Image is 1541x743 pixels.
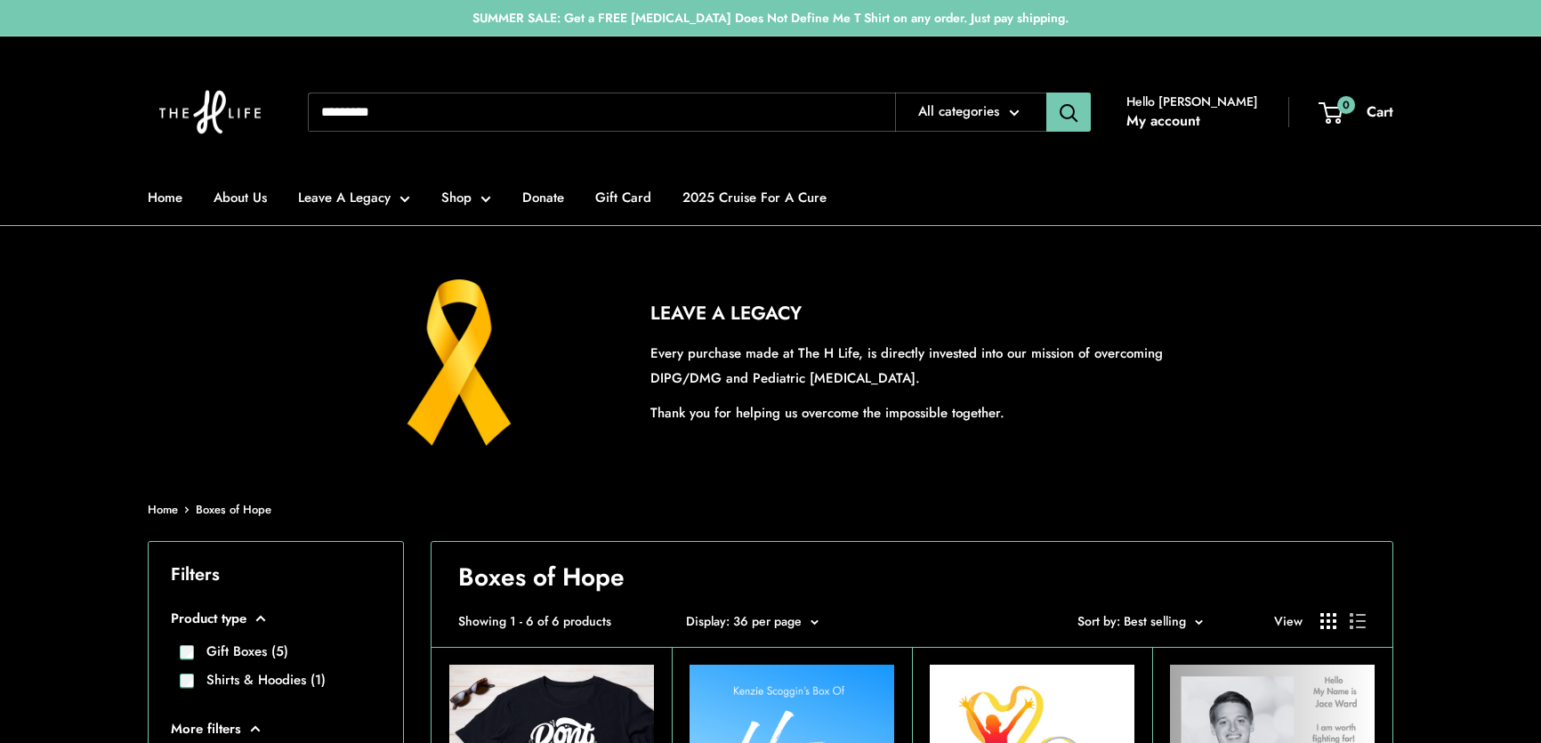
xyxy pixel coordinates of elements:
[214,185,267,210] a: About Us
[148,501,178,518] a: Home
[194,642,288,662] label: Gift Boxes (5)
[1367,101,1393,122] span: Cart
[148,499,271,521] nav: Breadcrumb
[148,185,182,210] a: Home
[1077,610,1203,633] button: Sort by: Best selling
[458,610,611,633] span: Showing 1 - 6 of 6 products
[686,612,802,630] span: Display: 36 per page
[650,341,1206,391] p: Every purchase made at The H Life, is directly invested into our mission of overcoming DIPG/DMG a...
[1046,93,1091,132] button: Search
[171,716,381,741] button: More filters
[1350,613,1366,629] button: Display products as list
[1126,90,1258,113] span: Hello [PERSON_NAME]
[196,501,271,518] a: Boxes of Hope
[650,300,1206,328] h2: LEAVE A LEGACY
[308,93,895,132] input: Search...
[1337,95,1355,113] span: 0
[298,185,410,210] a: Leave A Legacy
[522,185,564,210] a: Donate
[171,558,381,591] p: Filters
[1126,108,1200,134] a: My account
[1320,613,1336,629] button: Display products as grid
[595,185,651,210] a: Gift Card
[650,400,1206,425] p: Thank you for helping us overcome the impossible together.
[194,670,326,691] label: Shirts & Hoodies (1)
[171,606,381,631] button: Product type
[686,610,819,633] button: Display: 36 per page
[1320,99,1393,125] a: 0 Cart
[148,54,272,170] img: The H Life
[682,185,827,210] a: 2025 Cruise For A Cure
[441,185,491,210] a: Shop
[1274,610,1303,633] span: View
[1077,612,1186,630] span: Sort by: Best selling
[458,560,1366,595] h1: Boxes of Hope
